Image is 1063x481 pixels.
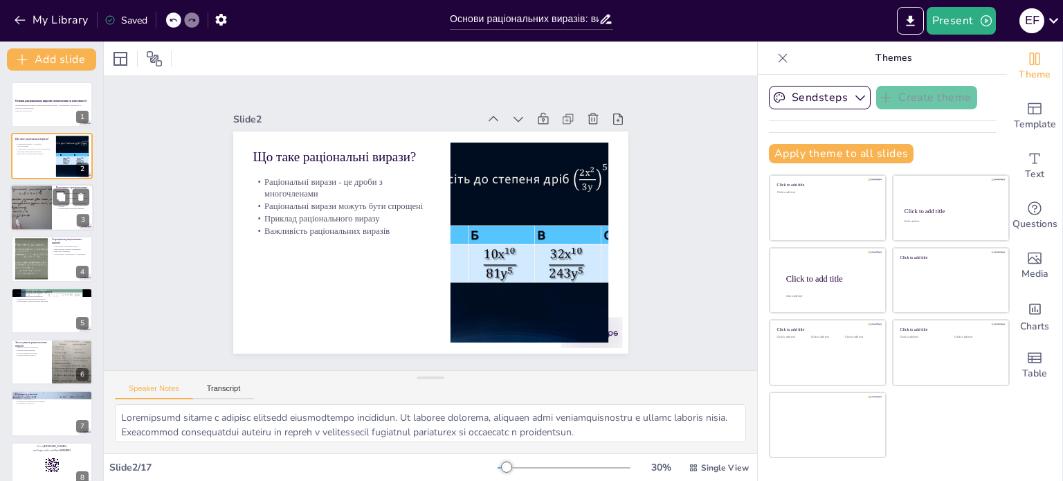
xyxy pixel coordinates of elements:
[15,105,89,109] p: Ця презентація розглядає основи раціональних виразів, їх визначення, властивості та приклади вико...
[845,336,876,339] div: Click to add text
[76,163,89,175] div: 2
[15,349,48,352] p: Використання в фізиці
[76,111,89,123] div: 1
[260,129,438,166] p: Що таке раціональні вирази?
[76,317,89,329] div: 5
[77,214,89,226] div: 3
[15,300,89,302] p: Обчислення з раціональними виразами
[15,444,89,448] p: Go to
[701,462,749,473] span: Single View
[10,9,94,31] button: My Library
[777,336,808,339] div: Click to add text
[15,395,89,398] p: Неправильне спрощення
[76,368,89,381] div: 6
[769,144,914,163] button: Apply theme to all slides
[15,347,48,350] p: Застосування в математиці
[256,157,435,200] p: Раціональні вирази - це дроби з многочленами
[56,185,89,193] p: Властивості раціональних виразів
[11,133,93,179] div: 2
[15,341,48,348] p: Застосування раціональних виразів
[897,7,924,35] button: Export to PowerPoint
[777,327,876,332] div: Click to add title
[15,403,89,406] p: Важливість уважності
[7,48,96,71] button: Add slide
[786,295,873,298] div: Click to add body
[15,143,52,147] p: Раціональні вирази - це дроби з многочленами
[1007,141,1062,191] div: Add text boxes
[900,255,999,260] div: Click to add title
[52,253,89,256] p: Скорочення у чисельнику та знаменнику
[1022,366,1047,381] span: Table
[52,248,89,251] p: Знаходження спільних множників
[52,246,89,248] p: Спрощення - важливий процес
[11,339,93,385] div: 6
[644,461,678,474] div: 30 %
[56,202,89,207] p: Множення та ділення раціональних виразів
[115,384,193,399] button: Speaker Notes
[255,181,433,212] p: Раціональні вирази можуть бути спрощені
[769,86,871,109] button: Sendsteps
[1007,42,1062,91] div: Change the overall theme
[1020,319,1049,334] span: Charts
[11,390,93,436] div: 7
[146,51,163,67] span: Position
[52,251,89,253] p: Приклад спрощення
[15,352,48,354] p: Застосування в економіці
[73,188,89,205] button: Delete Slide
[1019,67,1051,82] span: Theme
[1007,191,1062,241] div: Get real-time input from your audience
[15,292,89,295] p: Приклади раціональних виразів
[15,150,52,153] p: Приклад раціонального виразу
[52,237,89,245] p: Спрощення раціональних виразів
[11,288,93,334] div: 5
[794,42,993,75] p: Themes
[1021,266,1048,282] span: Media
[15,136,52,140] p: Що таке раціональні вирази?
[1019,7,1044,35] button: E F
[105,14,147,27] div: Saved
[1007,241,1062,291] div: Add images, graphics, shapes or video
[1012,217,1057,232] span: Questions
[876,86,977,109] button: Create theme
[905,208,997,215] div: Click to add title
[777,183,876,188] div: Click to add title
[15,100,87,102] strong: Основи раціональних виразів: визначення та властивості
[811,336,842,339] div: Click to add text
[15,354,48,357] p: Моделювання процесів
[15,147,52,150] p: Раціональні вирази можуть бути спрощені
[15,448,89,453] p: and login with code
[15,298,89,300] p: Використання раціональних виразів
[115,404,746,442] textarea: Loremipsumd sitame c adipisc elitsedd eiusmodtempo incididun. Ut laboree dolorema, aliquaen admi ...
[1014,117,1056,132] span: Template
[109,48,131,70] div: Layout
[253,206,430,237] p: Важливість раціональних виразів
[56,208,89,210] p: Обмеження на значення змінних
[904,221,996,224] div: Click to add text
[15,295,89,298] p: Структура раціональних виразів
[777,191,876,194] div: Click to add text
[10,184,93,231] div: 3
[44,445,66,448] strong: [DOMAIN_NAME]
[244,92,490,131] div: Slide 2
[193,384,255,399] button: Transcript
[15,392,89,397] p: Поширені помилки
[1007,91,1062,141] div: Add ready made slides
[450,9,599,29] input: Insert title
[76,266,89,278] div: 4
[1007,341,1062,390] div: Add a table
[11,82,93,127] div: 1
[109,461,498,474] div: Slide 2 / 17
[15,289,89,293] p: Приклади раціональних виразів
[15,152,52,155] p: Важливість раціональних виразів
[900,327,999,332] div: Click to add title
[15,401,89,403] p: Неправильні арифметичні операції
[11,236,93,282] div: 4
[954,336,998,339] div: Click to add text
[15,398,89,401] p: Ігнорування обмежень
[76,420,89,433] div: 7
[900,336,944,339] div: Click to add text
[1019,8,1044,33] div: E F
[786,273,875,283] div: Click to add title
[253,194,431,225] p: Приклад раціонального виразу
[1007,291,1062,341] div: Add charts and graphs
